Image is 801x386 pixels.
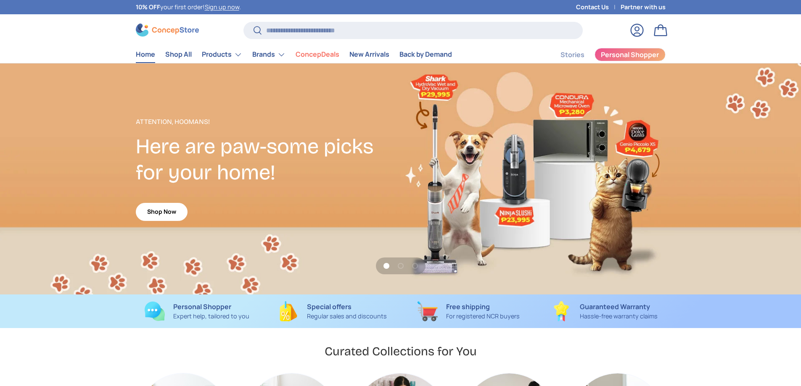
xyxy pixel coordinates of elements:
a: Personal Shopper [595,48,666,61]
summary: Brands [247,46,291,63]
nav: Secondary [540,46,666,63]
a: Back by Demand [399,46,452,63]
span: Personal Shopper [601,51,659,58]
p: For registered NCR buyers [446,312,520,321]
a: Free shipping For registered NCR buyers [407,301,530,321]
a: Contact Us [576,3,621,12]
strong: Free shipping [446,302,490,311]
a: Home [136,46,155,63]
nav: Primary [136,46,452,63]
a: ConcepDeals [296,46,339,63]
strong: Special offers [307,302,352,311]
a: Shop All [165,46,192,63]
a: Shop Now [136,203,188,221]
p: Hassle-free warranty claims [580,312,658,321]
strong: Guaranteed Warranty [580,302,650,311]
strong: Personal Shopper [173,302,231,311]
a: New Arrivals [349,46,389,63]
p: Regular sales and discounts [307,312,387,321]
a: Partner with us [621,3,666,12]
img: ConcepStore [136,24,199,37]
p: Expert help, tailored to you [173,312,249,321]
summary: Products [197,46,247,63]
a: Brands [252,46,286,63]
h2: Curated Collections for You [325,344,477,359]
p: Attention, Hoomans! [136,117,401,127]
strong: 10% OFF [136,3,160,11]
a: Products [202,46,242,63]
a: Special offers Regular sales and discounts [272,301,394,321]
a: Stories [560,47,584,63]
h2: Here are paw-some picks for your home! [136,134,401,186]
a: Personal Shopper Expert help, tailored to you [136,301,258,321]
p: your first order! . [136,3,241,12]
a: Sign up now [205,3,239,11]
a: Guaranteed Warranty Hassle-free warranty claims [543,301,666,321]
